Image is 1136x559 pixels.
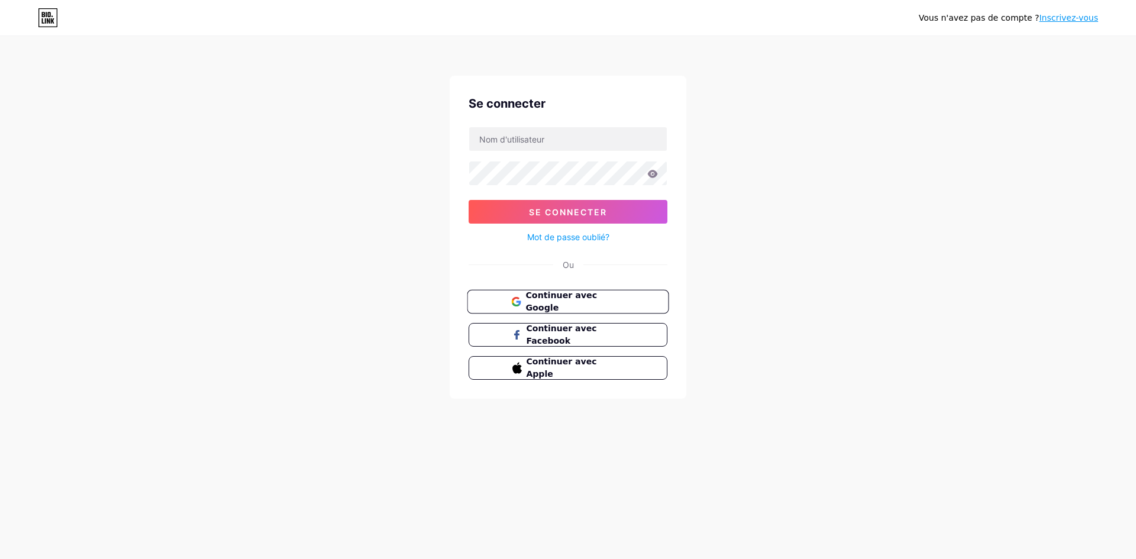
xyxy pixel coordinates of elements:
font: Mot de passe oublié? [527,232,609,242]
button: Continuer avec Google [467,290,669,314]
font: Ou [563,260,574,270]
font: Se connecter [529,207,607,217]
font: Se connecter [469,96,546,111]
button: Continuer avec Facebook [469,323,667,347]
a: Mot de passe oublié? [527,231,609,243]
button: Se connecter [469,200,667,224]
a: Continuer avec Google [469,290,667,314]
input: Nom d'utilisateur [469,127,667,151]
font: Continuer avec Google [525,290,597,313]
font: Continuer avec Apple [527,357,597,379]
button: Continuer avec Apple [469,356,667,380]
a: Inscrivez-vous [1039,13,1098,22]
font: Continuer avec Facebook [527,324,597,345]
font: Vous n'avez pas de compte ? [919,13,1040,22]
